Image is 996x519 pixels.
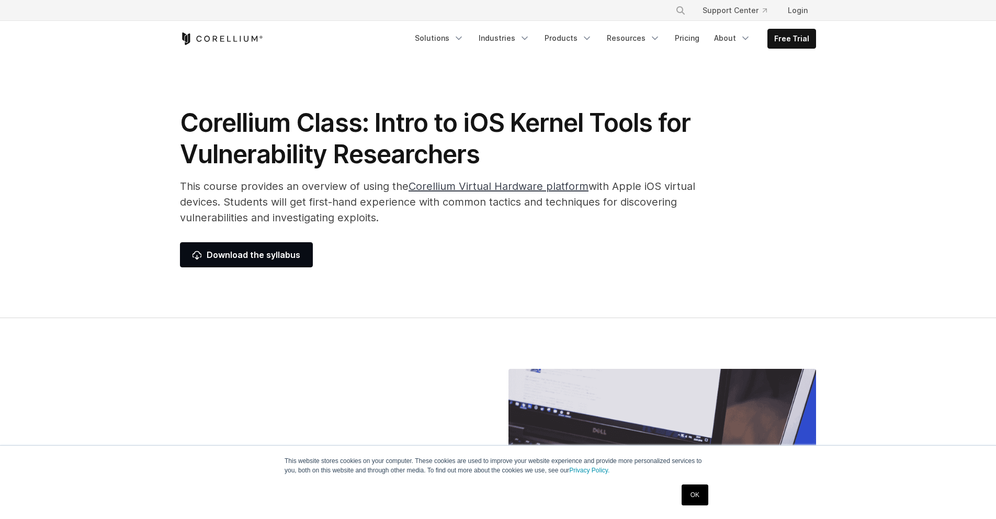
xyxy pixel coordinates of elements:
div: Navigation Menu [663,1,816,20]
a: Solutions [409,29,470,48]
a: Login [779,1,816,20]
a: Privacy Policy. [569,467,609,474]
a: Free Trial [768,29,816,48]
a: Corellium Home [180,32,263,45]
h3: Who is this for? [180,444,448,464]
span: Download the syllabus [193,249,300,261]
button: Search [671,1,690,20]
a: Corellium Virtual Hardware platform [409,180,588,193]
a: Support Center [694,1,775,20]
div: Navigation Menu [409,29,816,49]
p: This course provides an overview of using the with Apple iOS virtual devices. Students will get f... [180,178,703,225]
a: Pricing [669,29,706,48]
h1: Corellium Class: Intro to iOS Kernel Tools for Vulnerability Researchers [180,107,703,170]
a: Download the syllabus [180,242,313,267]
p: This website stores cookies on your computer. These cookies are used to improve your website expe... [285,456,711,475]
a: Products [538,29,598,48]
a: Industries [472,29,536,48]
a: About [708,29,757,48]
a: OK [682,484,708,505]
a: Resources [601,29,666,48]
